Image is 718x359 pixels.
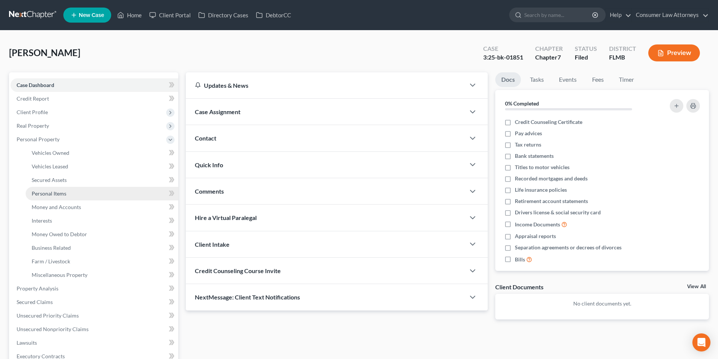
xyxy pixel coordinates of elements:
[515,152,554,160] span: Bank statements
[195,241,230,248] span: Client Intake
[609,44,636,53] div: District
[535,44,563,53] div: Chapter
[9,47,80,58] span: [PERSON_NAME]
[11,92,178,105] a: Credit Report
[32,258,70,264] span: Farm / Livestock
[515,244,622,251] span: Separation agreements or decrees of divorces
[26,228,178,241] a: Money Owed to Debtor
[145,8,194,22] a: Client Portal
[505,100,539,107] strong: 0% Completed
[195,188,224,195] span: Comments
[26,146,178,160] a: Vehicles Owned
[575,44,597,53] div: Status
[32,177,67,183] span: Secured Assets
[17,339,37,346] span: Lawsuits
[32,204,81,210] span: Money and Accounts
[524,8,593,22] input: Search by name...
[687,284,706,289] a: View All
[195,161,223,168] span: Quick Info
[252,8,295,22] a: DebtorCC
[11,309,178,322] a: Unsecured Priority Claims
[575,53,597,62] div: Filed
[17,95,49,102] span: Credit Report
[26,255,178,268] a: Farm / Livestock
[17,299,53,305] span: Secured Claims
[692,333,710,351] div: Open Intercom Messenger
[632,8,709,22] a: Consumer Law Attorneys
[26,241,178,255] a: Business Related
[483,44,523,53] div: Case
[32,150,69,156] span: Vehicles Owned
[32,272,87,278] span: Miscellaneous Property
[195,108,240,115] span: Case Assignment
[195,267,281,274] span: Credit Counseling Course Invite
[515,130,542,137] span: Pay advices
[11,322,178,336] a: Unsecured Nonpriority Claims
[515,197,588,205] span: Retirement account statements
[17,312,79,319] span: Unsecured Priority Claims
[515,209,601,216] span: Drivers license & social security card
[553,72,583,87] a: Events
[648,44,700,61] button: Preview
[586,72,610,87] a: Fees
[26,214,178,228] a: Interests
[501,300,703,307] p: No client documents yet.
[535,53,563,62] div: Chapter
[32,231,87,237] span: Money Owed to Debtor
[613,72,640,87] a: Timer
[195,293,300,301] span: NextMessage: Client Text Notifications
[195,134,216,142] span: Contact
[515,175,588,182] span: Recorded mortgages and deeds
[609,53,636,62] div: FLMB
[79,12,104,18] span: New Case
[32,163,68,170] span: Vehicles Leased
[495,283,543,291] div: Client Documents
[32,244,71,251] span: Business Related
[17,122,49,129] span: Real Property
[26,160,178,173] a: Vehicles Leased
[17,326,89,332] span: Unsecured Nonpriority Claims
[194,8,252,22] a: Directory Cases
[515,118,582,126] span: Credit Counseling Certificate
[515,232,556,240] span: Appraisal reports
[515,141,541,148] span: Tax returns
[515,163,570,171] span: Titles to motor vehicles
[483,53,523,62] div: 3:25-bk-01851
[17,285,58,292] span: Property Analysis
[17,136,60,142] span: Personal Property
[195,81,456,89] div: Updates & News
[515,256,525,263] span: Bills
[32,217,52,224] span: Interests
[515,186,567,194] span: Life insurance policies
[26,187,178,200] a: Personal Items
[17,82,54,88] span: Case Dashboard
[524,72,550,87] a: Tasks
[11,282,178,295] a: Property Analysis
[26,268,178,282] a: Miscellaneous Property
[32,190,66,197] span: Personal Items
[113,8,145,22] a: Home
[17,109,48,115] span: Client Profile
[606,8,631,22] a: Help
[515,221,560,228] span: Income Documents
[495,72,521,87] a: Docs
[26,200,178,214] a: Money and Accounts
[11,336,178,350] a: Lawsuits
[26,173,178,187] a: Secured Assets
[557,53,561,61] span: 7
[11,78,178,92] a: Case Dashboard
[11,295,178,309] a: Secured Claims
[195,214,257,221] span: Hire a Virtual Paralegal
